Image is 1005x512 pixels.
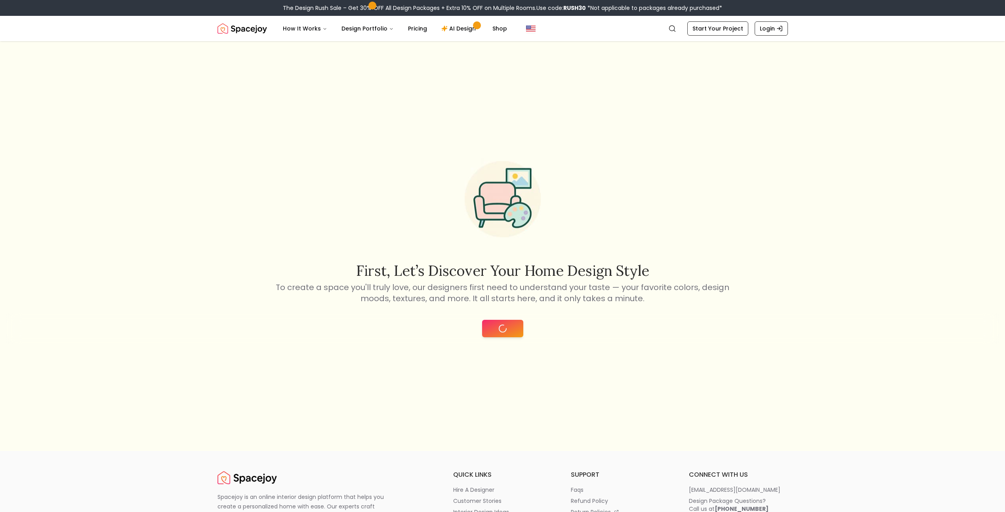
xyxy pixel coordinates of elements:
a: [EMAIL_ADDRESS][DOMAIN_NAME] [689,486,788,494]
img: Start Style Quiz Illustration [452,148,553,250]
a: customer stories [453,497,552,505]
h6: support [571,470,670,480]
a: hire a designer [453,486,552,494]
a: faqs [571,486,670,494]
b: RUSH30 [563,4,586,12]
p: hire a designer [453,486,494,494]
a: Pricing [402,21,433,36]
p: refund policy [571,497,608,505]
p: faqs [571,486,584,494]
button: Design Portfolio [335,21,400,36]
p: customer stories [453,497,502,505]
h6: connect with us [689,470,788,480]
a: Spacejoy [217,470,277,486]
nav: Main [277,21,513,36]
h2: First, let’s discover your home design style [275,263,731,279]
p: To create a space you'll truly love, our designers first need to understand your taste — your fav... [275,282,731,304]
a: Start Your Project [687,21,748,36]
button: How It Works [277,21,334,36]
a: Shop [486,21,513,36]
img: United States [526,24,536,33]
span: *Not applicable to packages already purchased* [586,4,722,12]
a: refund policy [571,497,670,505]
img: Spacejoy Logo [217,470,277,486]
p: [EMAIL_ADDRESS][DOMAIN_NAME] [689,486,780,494]
a: Login [755,21,788,36]
a: AI Design [435,21,484,36]
span: Use code: [536,4,586,12]
h6: quick links [453,470,552,480]
div: The Design Rush Sale – Get 30% OFF All Design Packages + Extra 10% OFF on Multiple Rooms. [283,4,722,12]
img: Spacejoy Logo [217,21,267,36]
a: Spacejoy [217,21,267,36]
nav: Global [217,16,788,41]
